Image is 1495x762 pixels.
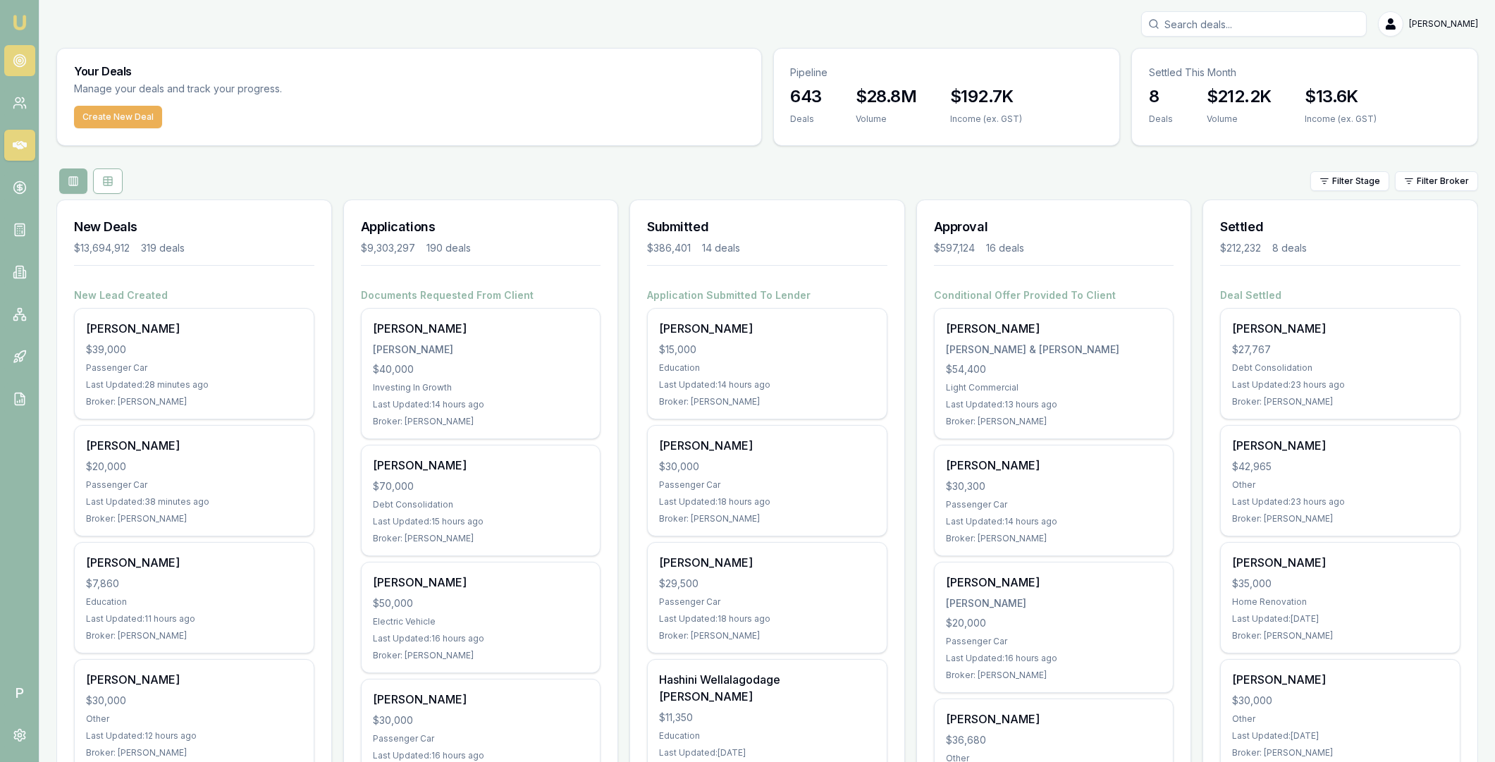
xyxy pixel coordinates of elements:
div: Broker: [PERSON_NAME] [373,416,589,427]
div: [PERSON_NAME] [373,320,589,337]
div: $30,000 [1232,694,1448,708]
h3: New Deals [74,217,314,237]
div: [PERSON_NAME] [946,320,1162,337]
div: Last Updated: 16 hours ago [373,633,589,644]
span: P [4,677,35,708]
div: $40,000 [373,362,589,376]
div: $27,767 [1232,343,1448,357]
div: Last Updated: 23 hours ago [1232,496,1448,508]
div: [PERSON_NAME] [1232,554,1448,571]
div: $36,680 [946,733,1162,747]
div: [PERSON_NAME] [659,554,875,571]
div: [PERSON_NAME] [946,574,1162,591]
div: Income (ex. GST) [1305,113,1377,125]
h3: Your Deals [74,66,744,77]
div: Passenger Car [659,479,875,491]
div: $50,000 [373,596,589,610]
div: Passenger Car [659,596,875,608]
div: Last Updated: 23 hours ago [1232,379,1448,391]
div: [PERSON_NAME] [946,711,1162,727]
div: Education [659,730,875,742]
div: $39,000 [86,343,302,357]
div: $212,232 [1220,241,1261,255]
div: [PERSON_NAME] [946,457,1162,474]
h3: Applications [361,217,601,237]
div: $20,000 [946,616,1162,630]
div: Light Commercial [946,382,1162,393]
h3: $212.2K [1207,85,1272,108]
div: $15,000 [659,343,875,357]
div: Other [1232,479,1448,491]
div: [PERSON_NAME] [86,671,302,688]
h4: Documents Requested From Client [361,288,601,302]
div: Home Renovation [1232,596,1448,608]
img: emu-icon-u.png [11,14,28,31]
div: Broker: [PERSON_NAME] [86,747,302,758]
div: Education [86,596,302,608]
div: Last Updated: 12 hours ago [86,730,302,742]
div: [PERSON_NAME] & [PERSON_NAME] [946,343,1162,357]
div: Broker: [PERSON_NAME] [373,650,589,661]
div: Broker: [PERSON_NAME] [86,630,302,641]
div: 190 deals [426,241,471,255]
div: 16 deals [986,241,1024,255]
h4: Deal Settled [1220,288,1460,302]
p: Pipeline [791,66,1102,80]
div: Broker: [PERSON_NAME] [659,513,875,524]
div: [PERSON_NAME] [373,343,589,357]
div: [PERSON_NAME] [1232,437,1448,454]
h3: $13.6K [1305,85,1377,108]
span: Filter Stage [1332,176,1380,187]
div: Last Updated: 11 hours ago [86,613,302,625]
div: Investing In Growth [373,382,589,393]
div: Other [86,713,302,725]
div: $42,965 [1232,460,1448,474]
div: Last Updated: 14 hours ago [659,379,875,391]
div: $30,000 [373,713,589,727]
div: $35,000 [1232,577,1448,591]
div: Passenger Car [946,499,1162,510]
p: Settled This Month [1149,66,1460,80]
div: Other [1232,713,1448,725]
div: Income (ex. GST) [950,113,1022,125]
div: $9,303,297 [361,241,415,255]
p: Manage your deals and track your progress. [74,81,435,97]
button: Filter Stage [1310,171,1389,191]
div: $11,350 [659,711,875,725]
button: Filter Broker [1395,171,1478,191]
button: Create New Deal [74,106,162,128]
div: $386,401 [647,241,691,255]
div: Debt Consolidation [373,499,589,510]
h4: Application Submitted To Lender [647,288,887,302]
span: Filter Broker [1417,176,1469,187]
div: Broker: [PERSON_NAME] [1232,513,1448,524]
div: Broker: [PERSON_NAME] [659,630,875,641]
div: Last Updated: 16 hours ago [946,653,1162,664]
div: Last Updated: 18 hours ago [659,496,875,508]
div: [PERSON_NAME] [373,574,589,591]
div: [PERSON_NAME] [1232,671,1448,688]
div: [PERSON_NAME] [946,596,1162,610]
div: 14 deals [702,241,740,255]
div: Passenger Car [86,479,302,491]
div: $30,000 [659,460,875,474]
div: Volume [1207,113,1272,125]
div: 8 deals [1272,241,1307,255]
div: [PERSON_NAME] [659,320,875,337]
div: [PERSON_NAME] [86,554,302,571]
span: [PERSON_NAME] [1409,18,1478,30]
div: [PERSON_NAME] [373,457,589,474]
div: $597,124 [934,241,975,255]
div: Broker: [PERSON_NAME] [946,533,1162,544]
h3: Submitted [647,217,887,237]
div: $30,000 [86,694,302,708]
div: Broker: [PERSON_NAME] [1232,396,1448,407]
div: Volume [856,113,916,125]
div: Debt Consolidation [1232,362,1448,374]
div: [PERSON_NAME] [373,691,589,708]
h3: $28.8M [856,85,916,108]
div: Broker: [PERSON_NAME] [659,396,875,407]
h3: 643 [791,85,822,108]
div: Last Updated: [DATE] [659,747,875,758]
